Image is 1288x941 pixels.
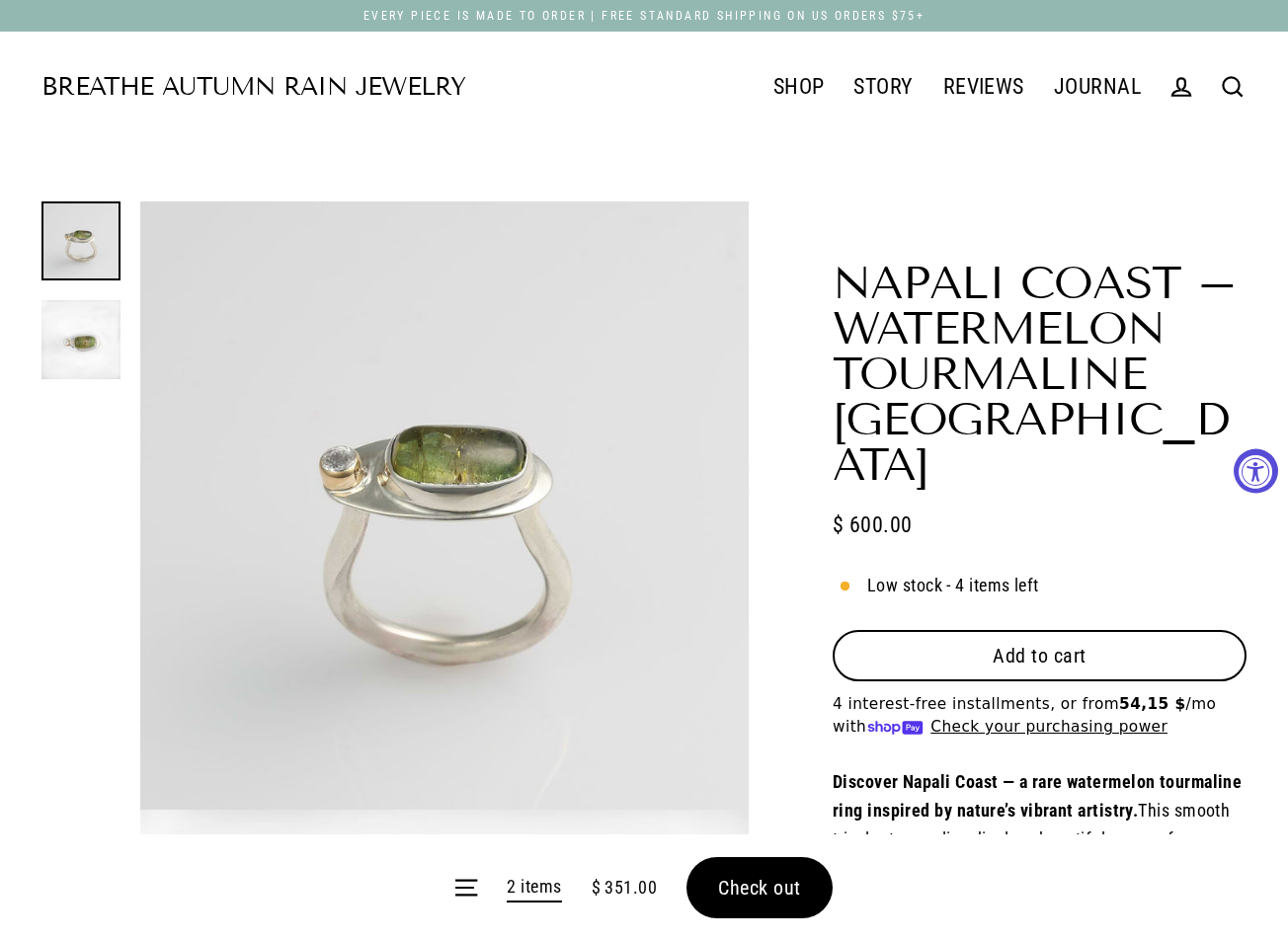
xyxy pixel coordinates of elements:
h1: Napali Coast – Watermelon Tourmaline [GEOGRAPHIC_DATA] [833,261,1247,488]
strong: Discover Napali Coast — a rare watermelon tourmaline ring inspired by nature’s vibrant artistry. [833,771,1242,821]
span: Low stock - 4 items left [867,572,1039,600]
a: REVIEWS [928,62,1039,112]
a: SHOP [759,62,840,112]
a: JOURNAL [1039,62,1156,112]
a: Breathe Autumn Rain Jewelry [41,75,465,100]
button: Accessibility Widget, click to open [1234,448,1278,493]
span: $ 600.00 [833,508,913,542]
a: STORY [839,62,927,112]
div: Primary [465,61,1156,113]
a: 2 items [507,873,561,903]
button: Add to cart [833,630,1247,681]
span: Add to cart [993,644,1087,667]
img: Top view of Napali Coast watermelon tourmaline stacking ring with 14k gold detail [41,300,121,379]
span: $ 351.00 [592,874,658,902]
